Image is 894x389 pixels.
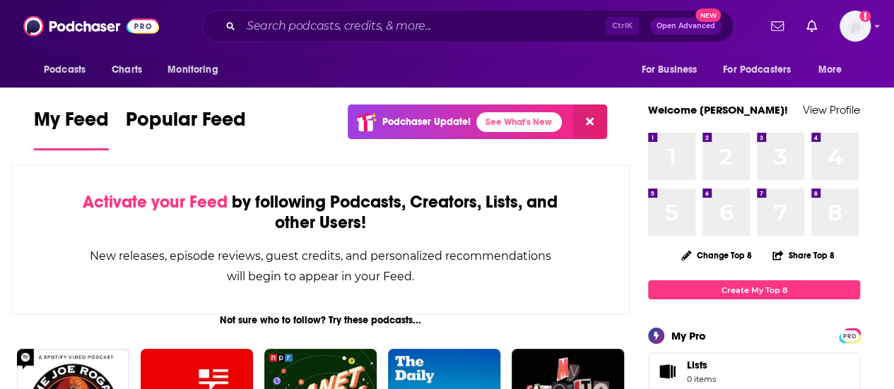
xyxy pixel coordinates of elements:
[83,246,558,287] div: New releases, episode reviews, guest credits, and personalized recommendations will begin to appe...
[772,241,835,269] button: Share Top 8
[11,314,630,326] div: Not sure who to follow? Try these podcasts...
[801,14,823,38] a: Show notifications dropdown
[23,13,159,40] img: Podchaser - Follow, Share and Rate Podcasts
[44,60,86,80] span: Podcasts
[631,56,714,83] button: open menu
[126,107,246,150] a: Popular Feed
[241,15,606,37] input: Search podcasts, credits, & more...
[382,116,471,128] p: Podchaser Update!
[126,107,246,140] span: Popular Feed
[202,10,734,42] div: Search podcasts, credits, & more...
[673,246,760,264] button: Change Top 8
[671,329,706,342] div: My Pro
[606,17,639,35] span: Ctrl K
[841,330,858,341] span: PRO
[765,14,789,38] a: Show notifications dropdown
[112,60,142,80] span: Charts
[83,192,558,233] div: by following Podcasts, Creators, Lists, and other Users!
[641,60,697,80] span: For Business
[840,11,871,42] img: User Profile
[476,112,562,132] a: See What's New
[723,60,791,80] span: For Podcasters
[687,359,707,371] span: Lists
[167,60,218,80] span: Monitoring
[818,60,842,80] span: More
[83,191,228,213] span: Activate your Feed
[650,18,722,35] button: Open AdvancedNew
[648,103,788,116] a: Welcome [PERSON_NAME]!
[648,280,860,299] a: Create My Top 8
[695,8,721,22] span: New
[714,56,811,83] button: open menu
[34,56,104,83] button: open menu
[803,103,860,116] a: View Profile
[840,11,871,42] span: Logged in as eva.kerins
[653,361,681,381] span: Lists
[687,359,716,371] span: Lists
[687,374,716,384] span: 0 items
[34,107,109,150] a: My Feed
[859,11,871,22] svg: Add a profile image
[102,56,151,83] a: Charts
[34,107,109,140] span: My Feed
[808,56,860,83] button: open menu
[657,23,715,30] span: Open Advanced
[840,11,871,42] button: Show profile menu
[841,330,858,340] a: PRO
[158,56,236,83] button: open menu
